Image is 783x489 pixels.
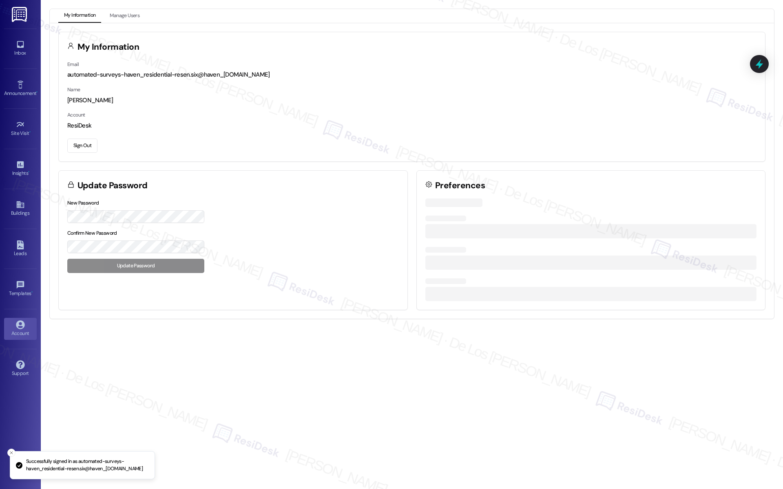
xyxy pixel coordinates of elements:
[4,118,37,140] a: Site Visit •
[67,70,756,79] div: automated-surveys-haven_residential-resen.six@haven_[DOMAIN_NAME]
[104,9,145,23] button: Manage Users
[36,89,38,95] span: •
[67,96,756,105] div: [PERSON_NAME]
[77,181,148,190] h3: Update Password
[4,318,37,340] a: Account
[31,289,33,295] span: •
[26,458,148,472] p: Successfully signed in as automated-surveys-haven_residential-resen.six@haven_[DOMAIN_NAME]
[67,112,85,118] label: Account
[29,129,31,135] span: •
[7,449,15,457] button: Close toast
[4,198,37,220] a: Buildings
[12,7,29,22] img: ResiDesk Logo
[67,230,117,236] label: Confirm New Password
[435,181,485,190] h3: Preferences
[28,169,29,175] span: •
[67,139,97,153] button: Sign Out
[67,61,79,68] label: Email
[67,121,756,130] div: ResiDesk
[67,200,99,206] label: New Password
[4,37,37,59] a: Inbox
[4,238,37,260] a: Leads
[67,86,80,93] label: Name
[4,358,37,380] a: Support
[58,9,101,23] button: My Information
[4,158,37,180] a: Insights •
[77,43,139,51] h3: My Information
[4,278,37,300] a: Templates •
